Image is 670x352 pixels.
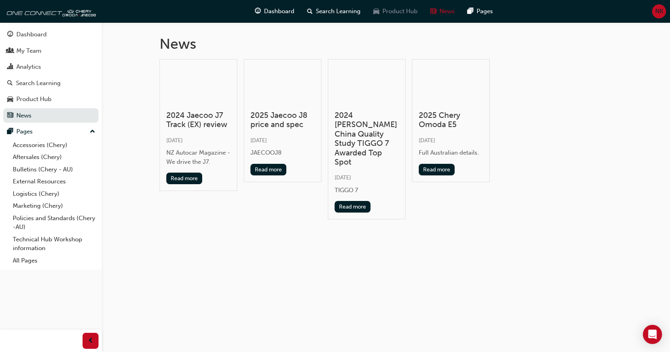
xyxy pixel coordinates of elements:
div: JAECOOJ8 [250,148,315,157]
a: Marketing (Chery) [10,200,99,212]
a: 2025 Jaecoo J8 price and spec[DATE]JAECOOJ8Read more [244,59,321,182]
a: Aftersales (Chery) [10,151,99,163]
div: My Team [16,46,41,56]
span: search-icon [307,6,313,16]
h3: 2025 Jaecoo J8 price and spec [250,111,315,129]
span: guage-icon [255,6,261,16]
div: Pages [16,127,33,136]
div: Full Australian details. [419,148,483,157]
a: All Pages [10,255,99,267]
span: prev-icon [88,336,94,346]
img: oneconnect [4,3,96,19]
span: up-icon [90,127,95,137]
a: search-iconSearch Learning [301,3,367,20]
div: Search Learning [16,79,61,88]
span: search-icon [7,80,13,87]
button: Read more [335,201,371,213]
a: Bulletins (Chery - AU) [10,163,99,176]
div: TIGGO 7 [335,186,399,195]
a: car-iconProduct Hub [367,3,424,20]
a: 2024 Jaecoo J7 Track (EX) review[DATE]NZ Autocar Magazine - We drive the J7.Read more [160,59,237,191]
span: car-icon [373,6,379,16]
div: NZ Autocar Magazine - We drive the J7. [166,148,231,166]
h3: 2024 [PERSON_NAME] China Quality Study TIGGO 7 Awarded Top Spot [335,111,399,167]
a: 2025 Chery Omoda E5[DATE]Full Australian details.Read more [412,59,490,182]
a: 2024 [PERSON_NAME] China Quality Study TIGGO 7 Awarded Top Spot[DATE]TIGGO 7Read more [328,59,406,220]
a: pages-iconPages [461,3,499,20]
button: Read more [419,164,455,175]
a: Technical Hub Workshop information [10,233,99,255]
span: Product Hub [382,7,418,16]
a: Policies and Standards (Chery -AU) [10,212,99,233]
span: [DATE] [419,137,435,144]
a: Accessories (Chery) [10,139,99,151]
div: Open Intercom Messenger [643,325,662,344]
button: NK [652,4,666,18]
button: Pages [3,124,99,139]
span: pages-icon [7,128,13,135]
h3: 2025 Chery Omoda E5 [419,111,483,129]
a: External Resources [10,175,99,188]
div: Analytics [16,62,41,72]
button: Read more [166,173,203,184]
span: [DATE] [166,137,183,144]
span: pages-icon [467,6,473,16]
a: Search Learning [3,76,99,91]
button: Read more [250,164,287,175]
div: Dashboard [16,30,47,39]
a: My Team [3,44,99,58]
span: Dashboard [264,7,294,16]
a: News [3,108,99,123]
span: guage-icon [7,31,13,38]
a: Analytics [3,60,99,74]
h1: News [160,35,613,53]
a: guage-iconDashboard [248,3,301,20]
span: news-icon [7,112,13,119]
h3: 2024 Jaecoo J7 Track (EX) review [166,111,231,129]
a: Dashboard [3,27,99,42]
span: Pages [477,7,493,16]
span: news-icon [430,6,436,16]
span: News [439,7,455,16]
a: news-iconNews [424,3,461,20]
a: Product Hub [3,92,99,107]
span: chart-icon [7,64,13,71]
span: NK [655,7,663,16]
span: [DATE] [250,137,267,144]
span: car-icon [7,96,13,103]
span: people-icon [7,48,13,55]
span: [DATE] [335,174,351,181]
button: DashboardMy TeamAnalyticsSearch LearningProduct HubNews [3,26,99,124]
div: Product Hub [16,95,51,104]
a: Logistics (Chery) [10,188,99,200]
span: Search Learning [316,7,361,16]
